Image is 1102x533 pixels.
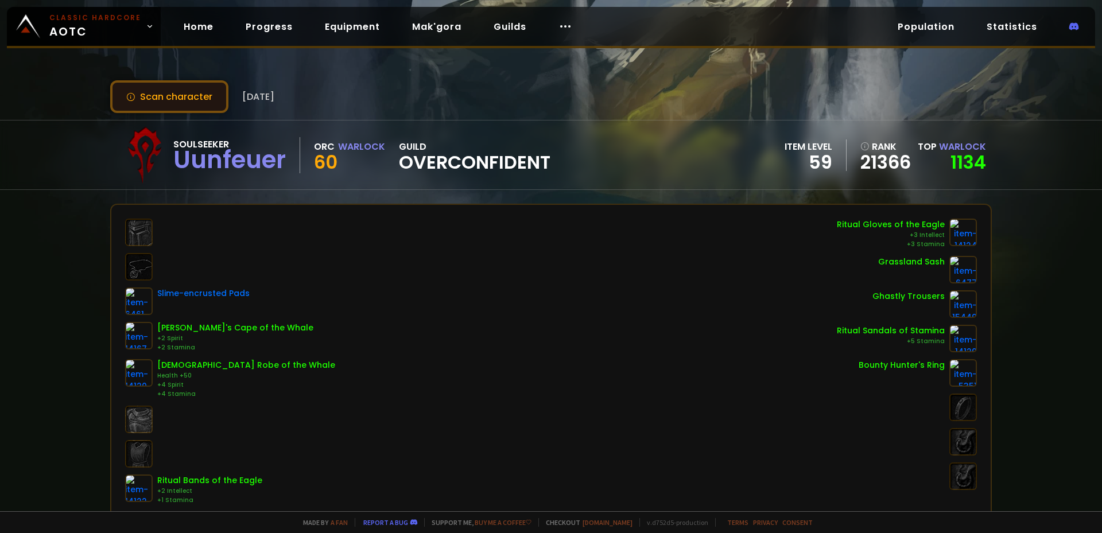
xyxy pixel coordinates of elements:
[49,13,141,40] span: AOTC
[157,487,262,496] div: +2 Intellect
[125,287,153,315] img: item-6461
[7,7,161,46] a: Classic HardcoreAOTC
[878,256,945,268] div: Grassland Sash
[424,518,531,527] span: Support me,
[157,474,262,487] div: Ritual Bands of the Eagle
[173,137,286,151] div: Soulseeker
[837,219,945,231] div: Ritual Gloves of the Eagle
[949,290,977,318] img: item-15449
[583,518,633,527] a: [DOMAIN_NAME]
[950,149,986,175] a: 1134
[403,15,471,38] a: Mak'gora
[125,322,153,349] img: item-14167
[949,359,977,387] img: item-5351
[331,518,348,527] a: a fan
[860,154,911,171] a: 21366
[639,518,708,527] span: v. d752d5 - production
[949,256,977,283] img: item-6477
[363,518,408,527] a: Report a bug
[888,15,964,38] a: Population
[872,290,945,302] div: Ghastly Trousers
[314,139,335,154] div: Orc
[174,15,223,38] a: Home
[837,240,945,249] div: +3 Stamina
[49,13,141,23] small: Classic Hardcore
[399,139,550,171] div: guild
[338,139,385,154] div: Warlock
[949,219,977,246] img: item-14124
[157,371,335,380] div: Health +50
[157,496,262,505] div: +1 Stamina
[785,154,832,171] div: 59
[860,139,911,154] div: rank
[837,325,945,337] div: Ritual Sandals of Stamina
[314,149,337,175] span: 60
[157,380,335,390] div: +4 Spirit
[782,518,813,527] a: Consent
[475,518,531,527] a: Buy me a coffee
[484,15,536,38] a: Guilds
[157,334,313,343] div: +2 Spirit
[242,90,274,104] span: [DATE]
[753,518,778,527] a: Privacy
[173,151,286,169] div: Uunfeuer
[977,15,1046,38] a: Statistics
[399,154,550,171] span: Overconfident
[859,359,945,371] div: Bounty Hunter's Ring
[296,518,348,527] span: Made by
[157,390,335,399] div: +4 Stamina
[837,231,945,240] div: +3 Intellect
[837,337,945,346] div: +5 Stamina
[918,139,986,154] div: Top
[157,359,335,371] div: [DEMOGRAPHIC_DATA] Robe of the Whale
[110,80,228,113] button: Scan character
[785,139,832,154] div: item level
[125,474,153,502] img: item-14122
[939,140,986,153] span: Warlock
[316,15,389,38] a: Equipment
[538,518,633,527] span: Checkout
[157,287,250,299] div: Slime-encrusted Pads
[236,15,302,38] a: Progress
[125,359,153,387] img: item-14120
[949,325,977,352] img: item-14129
[157,322,313,334] div: [PERSON_NAME]'s Cape of the Whale
[157,343,313,352] div: +2 Stamina
[727,518,748,527] a: Terms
